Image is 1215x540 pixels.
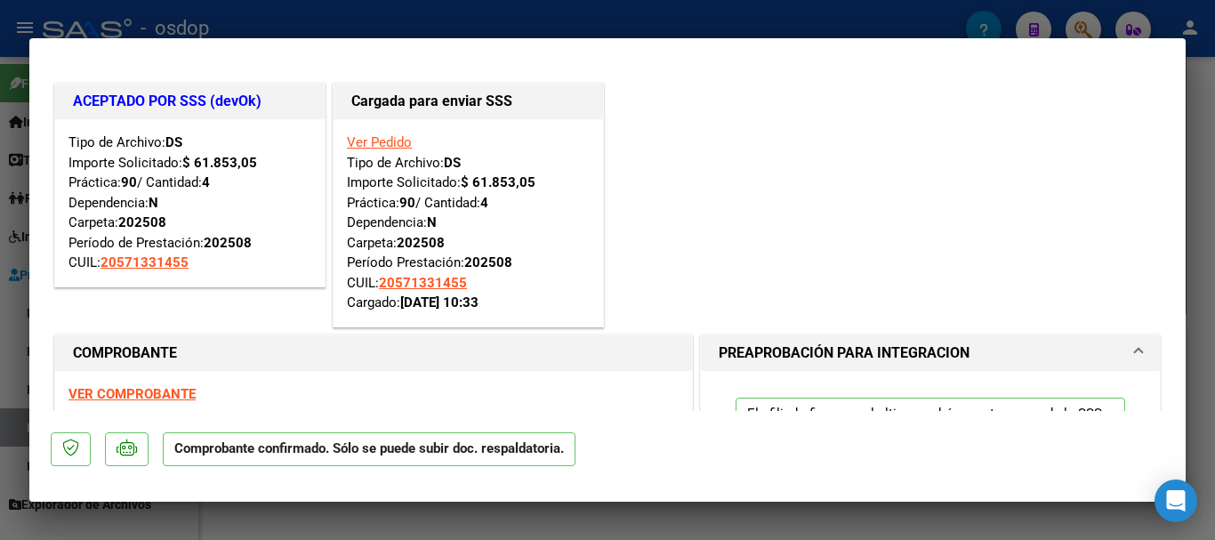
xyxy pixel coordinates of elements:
h1: PREAPROBACIÓN PARA INTEGRACION [719,343,970,364]
strong: DS [444,155,461,171]
strong: [DATE] 10:33 [400,294,479,310]
strong: 90 [121,174,137,190]
strong: 202508 [397,235,445,251]
strong: 4 [202,174,210,190]
strong: N [427,214,437,230]
div: Open Intercom Messenger [1155,480,1197,522]
strong: 90 [399,195,415,211]
strong: N [149,195,158,211]
a: VER COMPROBANTE [68,386,196,402]
strong: 202508 [118,214,166,230]
strong: $ 61.853,05 [182,155,257,171]
strong: 202508 [464,254,512,270]
mat-expansion-panel-header: PREAPROBACIÓN PARA INTEGRACION [701,335,1160,371]
strong: COMPROBANTE [73,344,177,361]
a: Ver Pedido [347,134,412,150]
span: 20571331455 [101,254,189,270]
h1: ACEPTADO POR SSS (devOk) [73,91,307,112]
div: Tipo de Archivo: Importe Solicitado: Práctica: / Cantidad: Dependencia: Carpeta: Período Prestaci... [347,133,590,313]
p: El afiliado figura en el ultimo padrón que tenemos de la SSS de [736,398,1125,464]
strong: 202508 [204,235,252,251]
strong: DS [165,134,182,150]
strong: 4 [480,195,488,211]
p: Comprobante confirmado. Sólo se puede subir doc. respaldatoria. [163,432,575,467]
span: 20571331455 [379,275,467,291]
h1: Cargada para enviar SSS [351,91,585,112]
strong: $ 61.853,05 [461,174,535,190]
div: Tipo de Archivo: Importe Solicitado: Práctica: / Cantidad: Dependencia: Carpeta: Período de Prest... [68,133,311,273]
